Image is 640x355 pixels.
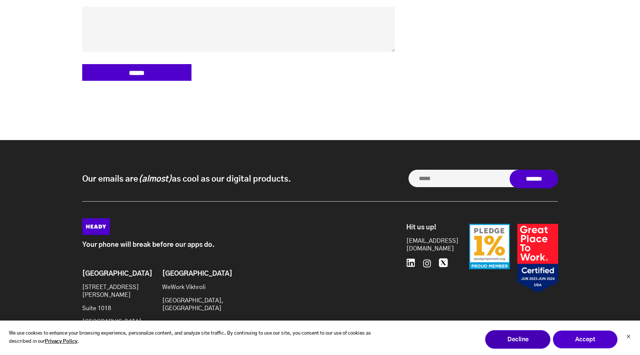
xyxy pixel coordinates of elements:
p: [GEOGRAPHIC_DATA], [GEOGRAPHIC_DATA] [162,297,222,312]
p: Your phone will break before our apps do. [82,241,373,249]
h6: Hit us up! [406,224,451,232]
img: Heady_Logo_Web-01 (1) [82,218,110,235]
p: WeWork Vikhroli [162,283,222,291]
button: Accept [553,330,618,349]
p: [GEOGRAPHIC_DATA] [82,318,142,326]
p: [STREET_ADDRESS][PERSON_NAME] [82,283,142,299]
button: Decline [485,330,550,349]
img: Badges-24 [469,224,558,293]
a: Privacy Policy [45,338,77,346]
p: Suite 1018 [82,305,142,312]
i: (almost) [138,175,172,183]
button: Dismiss cookie banner [626,334,631,341]
p: We use cookies to enhance your browsing experience, personalize content, and analyze site traffic... [9,329,375,346]
a: [EMAIL_ADDRESS][DOMAIN_NAME] [406,237,451,253]
h6: [GEOGRAPHIC_DATA] [82,270,142,278]
h6: [GEOGRAPHIC_DATA] [162,270,222,278]
p: Our emails are as cool as our digital products. [82,173,291,185]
